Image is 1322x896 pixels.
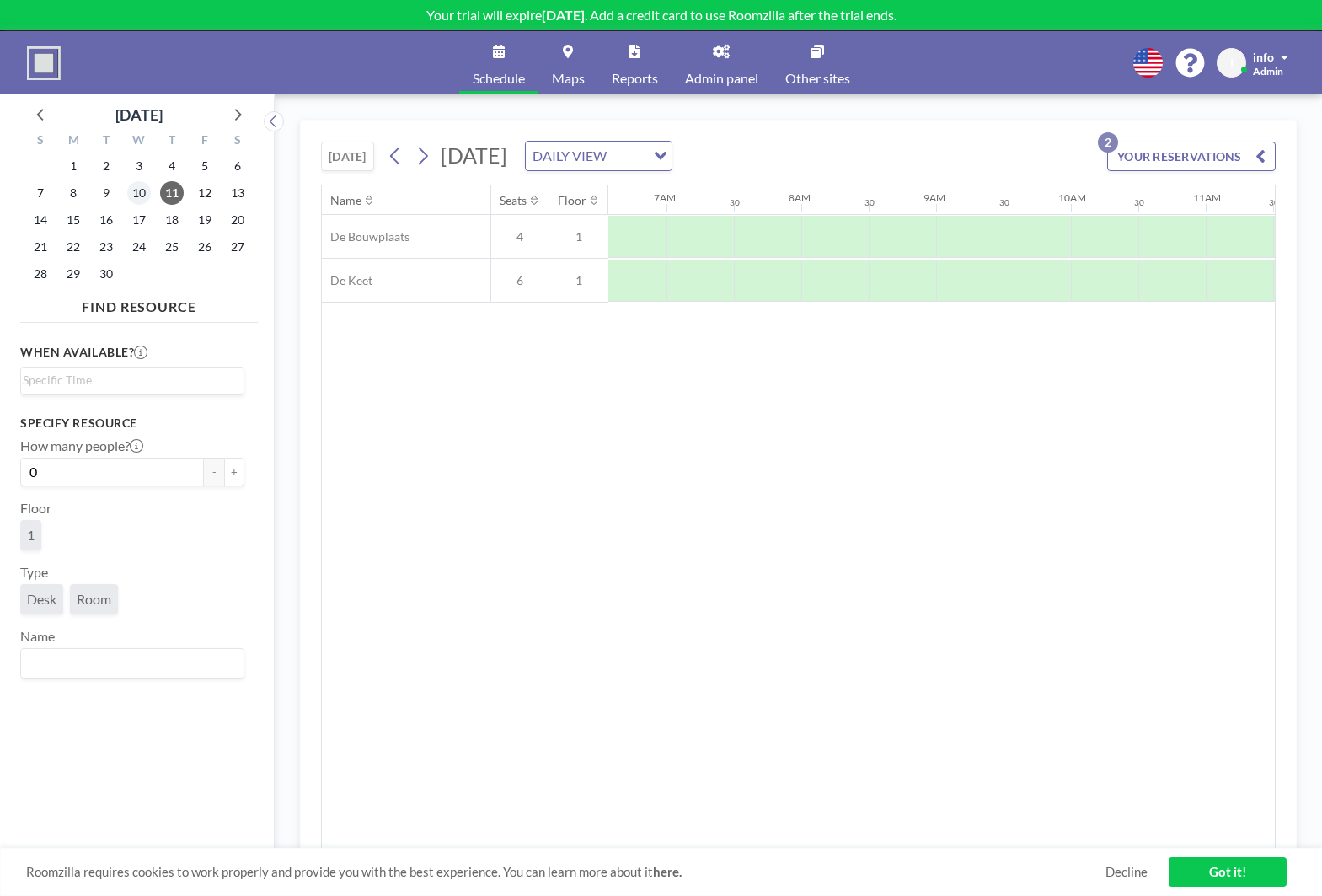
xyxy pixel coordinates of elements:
input: Search for option [612,145,644,167]
span: 6 [491,273,549,288]
div: [DATE] [115,103,163,126]
span: Friday, September 19, 2025 [193,208,217,232]
span: Monday, September 1, 2025 [62,154,85,178]
span: Monday, September 15, 2025 [62,208,85,232]
span: Monday, September 29, 2025 [62,262,85,286]
img: organization-logo [27,46,61,80]
div: Search for option [526,142,672,170]
span: Tuesday, September 2, 2025 [94,154,118,178]
button: - [204,458,224,486]
span: De Bouwplaats [322,229,409,244]
span: 4 [491,229,549,244]
span: Thursday, September 25, 2025 [160,235,184,259]
div: 9AM [923,191,945,204]
button: + [224,458,244,486]
label: How many people? [20,437,143,454]
span: Friday, September 26, 2025 [193,235,217,259]
h4: FIND RESOURCE [20,292,258,315]
span: Thursday, September 4, 2025 [160,154,184,178]
div: 8AM [789,191,811,204]
div: W [123,131,156,153]
span: Friday, September 5, 2025 [193,154,217,178]
span: DAILY VIEW [529,145,610,167]
button: [DATE] [321,142,374,171]
div: 30 [864,197,875,208]
span: Sunday, September 7, 2025 [29,181,52,205]
span: Tuesday, September 16, 2025 [94,208,118,232]
a: Schedule [459,31,538,94]
div: S [24,131,57,153]
span: Saturday, September 20, 2025 [226,208,249,232]
a: Maps [538,31,598,94]
span: Desk [27,591,56,608]
span: Saturday, September 27, 2025 [226,235,249,259]
a: Admin panel [672,31,772,94]
div: 30 [999,197,1009,208]
span: Schedule [473,72,525,85]
div: Search for option [21,368,244,393]
span: info [1253,50,1274,64]
span: [DATE] [441,142,507,168]
span: De Keet [322,273,372,288]
div: Search for option [21,649,244,678]
span: Admin [1253,65,1283,78]
div: T [155,131,188,153]
div: Floor [558,193,586,208]
p: 2 [1098,132,1118,153]
a: Other sites [772,31,864,94]
span: 1 [27,527,35,544]
div: Name [330,193,361,208]
span: Sunday, September 14, 2025 [29,208,52,232]
span: Thursday, September 18, 2025 [160,208,184,232]
div: T [90,131,123,153]
b: [DATE] [542,7,585,23]
button: YOUR RESERVATIONS2 [1107,142,1276,171]
span: Roomzilla requires cookies to work properly and provide you with the best experience. You can lea... [26,864,1105,880]
span: Saturday, September 6, 2025 [226,154,249,178]
div: S [221,131,254,153]
a: Got it! [1169,857,1287,887]
span: Sunday, September 21, 2025 [29,235,52,259]
span: Sunday, September 28, 2025 [29,262,52,286]
span: Wednesday, September 17, 2025 [127,208,151,232]
span: Wednesday, September 24, 2025 [127,235,151,259]
div: 30 [730,197,740,208]
h3: Specify resource [20,416,244,431]
span: 1 [549,229,608,244]
span: Room [77,591,111,608]
div: 30 [1134,197,1144,208]
label: Name [20,628,55,645]
span: Other sites [785,72,850,85]
span: Tuesday, September 9, 2025 [94,181,118,205]
span: 1 [549,273,608,288]
span: Monday, September 22, 2025 [62,235,85,259]
div: Seats [500,193,527,208]
label: Type [20,564,48,581]
span: Saturday, September 13, 2025 [226,181,249,205]
div: M [57,131,90,153]
span: Admin panel [685,72,758,85]
a: Reports [598,31,672,94]
span: Tuesday, September 30, 2025 [94,262,118,286]
span: Friday, September 12, 2025 [193,181,217,205]
div: 10AM [1058,191,1086,204]
span: Thursday, September 11, 2025 [160,181,184,205]
label: Floor [20,500,51,517]
input: Search for option [23,371,234,389]
span: Maps [552,72,585,85]
div: 30 [1269,197,1279,208]
span: Reports [612,72,658,85]
div: 7AM [654,191,676,204]
input: Search for option [23,652,234,674]
a: Decline [1105,864,1148,880]
span: Wednesday, September 10, 2025 [127,181,151,205]
span: I [1230,56,1234,71]
span: Tuesday, September 23, 2025 [94,235,118,259]
div: F [188,131,221,153]
span: Monday, September 8, 2025 [62,181,85,205]
span: Wednesday, September 3, 2025 [127,154,151,178]
div: 11AM [1193,191,1221,204]
a: here. [653,864,682,879]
